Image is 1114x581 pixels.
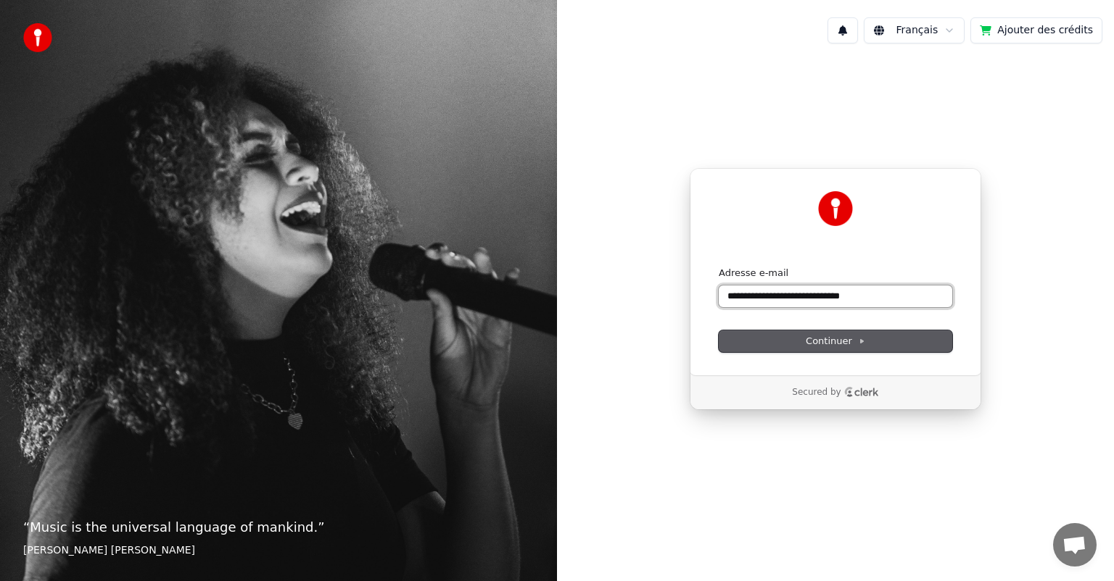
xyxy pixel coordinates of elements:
button: Ajouter des crédits [970,17,1102,43]
img: youka [23,23,52,52]
footer: [PERSON_NAME] [PERSON_NAME] [23,543,534,558]
span: Continuer [806,335,865,348]
img: Youka [818,191,853,226]
p: Secured by [792,387,841,398]
label: Adresse e-mail [719,267,788,280]
a: Ouvrir le chat [1053,523,1097,567]
p: “ Music is the universal language of mankind. ” [23,517,534,538]
a: Clerk logo [844,387,879,397]
button: Continuer [719,330,952,352]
